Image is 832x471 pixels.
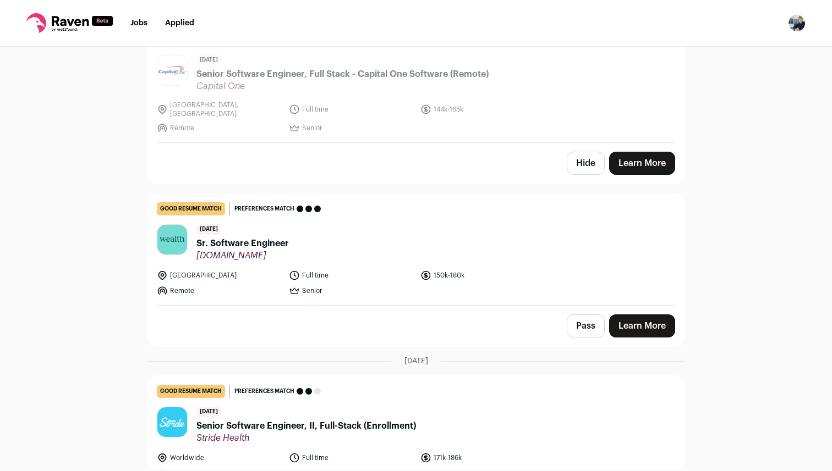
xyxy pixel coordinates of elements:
a: Jobs [130,19,147,27]
span: Senior Software Engineer, II, Full-Stack (Enrollment) [196,419,416,433]
li: 150k-180k [420,270,546,281]
span: Preferences match [234,203,294,214]
span: [DATE] [404,356,428,367]
span: Sr. Software Engineer [196,237,289,250]
span: [DOMAIN_NAME] [196,250,289,261]
span: Capital One [196,81,489,92]
li: Senior [289,285,414,296]
li: 144k-165k [420,101,546,118]
a: Learn More [609,314,675,337]
div: good resume match [157,385,225,398]
button: Open dropdown [788,14,806,32]
span: [DATE] [196,407,221,417]
span: Preferences match [234,386,294,397]
img: 15160958-medium_jpg [788,14,806,32]
li: Worldwide [157,452,282,463]
div: good resume match [157,202,225,215]
span: [DATE] [196,224,221,235]
a: Learn More [609,152,675,175]
span: Stride Health [196,433,416,444]
li: [GEOGRAPHIC_DATA] [157,270,282,281]
li: Senior [289,123,414,134]
a: Expired great resume match Preferences match [DATE] Senior Software Engineer, Full Stack - Capita... [148,24,684,142]
li: Full time [289,452,414,463]
button: Hide [567,152,605,175]
li: Remote [157,285,282,296]
img: 1721f4a9a0693b33012d8dc90a41a28011b9ba4fc26a1610764d44b131f4f2c9.jpg [157,407,187,437]
span: Senior Software Engineer, Full Stack - Capital One Software (Remote) [196,68,489,81]
a: Applied [165,19,194,27]
span: [DATE] [196,55,221,65]
img: 953215342506cd4c193560cad5f9c9dcb421c8a371c336d017e0fd3670ce0e19.jpg [157,225,187,254]
li: 171k-186k [420,452,546,463]
li: Full time [289,101,414,118]
li: Remote [157,123,282,134]
img: 24b4cd1a14005e1eb0453b1a75ab48f7ab5ae425408ff78ab99c55fada566dcb.jpg [157,56,187,85]
li: [GEOGRAPHIC_DATA], [GEOGRAPHIC_DATA] [157,101,282,118]
a: good resume match Preferences match [DATE] Sr. Software Engineer [DOMAIN_NAME] [GEOGRAPHIC_DATA] ... [148,193,684,305]
button: Pass [567,314,605,337]
li: Full time [289,270,414,281]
